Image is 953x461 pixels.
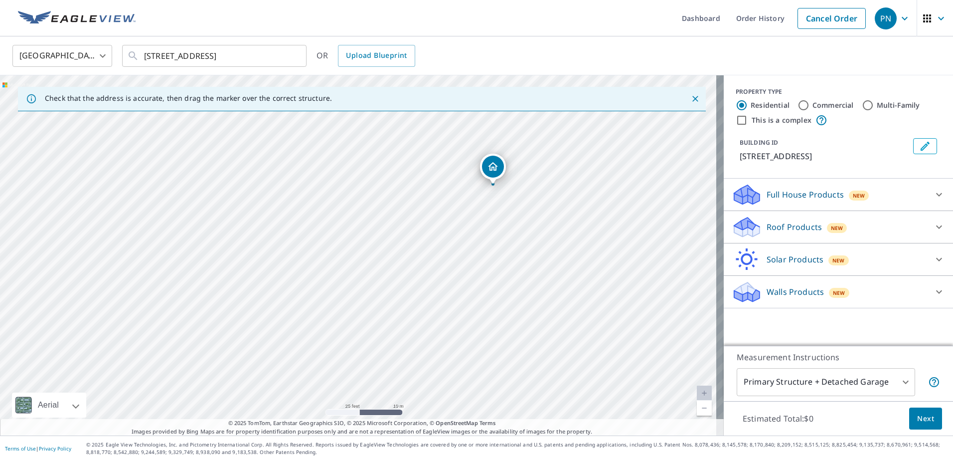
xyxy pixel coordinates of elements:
p: Measurement Instructions [737,351,940,363]
button: Edit building 1 [913,138,937,154]
div: Primary Structure + Detached Garage [737,368,915,396]
div: Aerial [12,393,86,418]
p: © 2025 Eagle View Technologies, Inc. and Pictometry International Corp. All Rights Reserved. Repo... [86,441,948,456]
a: Upload Blueprint [338,45,415,67]
a: Current Level 20, Zoom Out [697,401,712,416]
a: Terms of Use [5,445,36,452]
span: New [853,192,865,200]
button: Close [689,92,702,105]
span: © 2025 TomTom, Earthstar Geographics SIO, © 2025 Microsoft Corporation, © [228,419,496,428]
div: Walls ProductsNew [732,280,945,304]
label: This is a complex [752,115,811,125]
div: [GEOGRAPHIC_DATA] [12,42,112,70]
p: Full House Products [767,189,844,201]
p: Check that the address is accurate, then drag the marker over the correct structure. [45,94,332,103]
p: | [5,446,71,452]
span: Upload Blueprint [346,49,407,62]
img: EV Logo [18,11,136,26]
p: [STREET_ADDRESS] [740,150,909,162]
a: Current Level 20, Zoom In Disabled [697,386,712,401]
p: Estimated Total: $0 [735,408,821,430]
input: Search by address or latitude-longitude [144,42,286,70]
p: Solar Products [767,253,823,265]
label: Multi-Family [877,100,920,110]
p: Roof Products [767,221,822,233]
div: PROPERTY TYPE [736,87,941,96]
div: Solar ProductsNew [732,247,945,271]
div: Full House ProductsNew [732,183,945,207]
div: Dropped pin, building 1, Residential property, 10306 Onega Pl New Market, MD 21774 [480,154,506,185]
span: Your report will include the primary structure and a detached garage if one exists. [928,376,940,388]
p: BUILDING ID [740,138,778,147]
div: PN [875,7,897,29]
p: Walls Products [767,286,824,298]
a: Privacy Policy [39,445,71,452]
div: Aerial [35,393,62,418]
span: New [831,224,843,232]
div: OR [317,45,415,67]
button: Next [909,408,942,430]
span: New [832,256,845,264]
a: Cancel Order [797,8,866,29]
span: New [833,289,845,297]
span: Next [917,413,934,425]
label: Commercial [812,100,854,110]
a: OpenStreetMap [436,419,477,427]
a: Terms [479,419,496,427]
div: Roof ProductsNew [732,215,945,239]
label: Residential [751,100,790,110]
